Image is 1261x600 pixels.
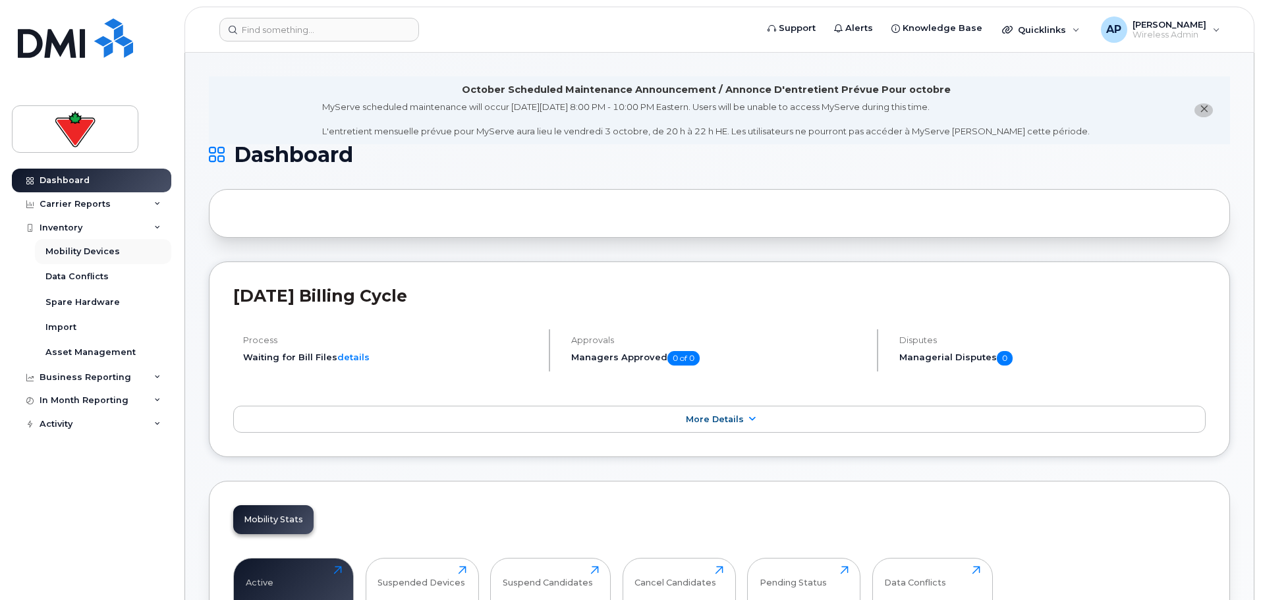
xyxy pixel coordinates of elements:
[234,145,353,165] span: Dashboard
[378,566,465,587] div: Suspended Devices
[884,566,946,587] div: Data Conflicts
[243,351,538,364] li: Waiting for Bill Files
[634,566,716,587] div: Cancel Candidates
[899,351,1206,366] h5: Managerial Disputes
[233,286,1206,306] h2: [DATE] Billing Cycle
[322,101,1090,138] div: MyServe scheduled maintenance will occur [DATE][DATE] 8:00 PM - 10:00 PM Eastern. Users will be u...
[997,351,1013,366] span: 0
[337,352,370,362] a: details
[503,566,593,587] div: Suspend Candidates
[686,414,744,424] span: More Details
[667,351,700,366] span: 0 of 0
[899,335,1206,345] h4: Disputes
[243,335,538,345] h4: Process
[1194,103,1213,117] button: close notification
[571,351,866,366] h5: Managers Approved
[246,566,273,587] div: Active
[760,566,827,587] div: Pending Status
[462,83,951,97] div: October Scheduled Maintenance Announcement / Annonce D'entretient Prévue Pour octobre
[571,335,866,345] h4: Approvals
